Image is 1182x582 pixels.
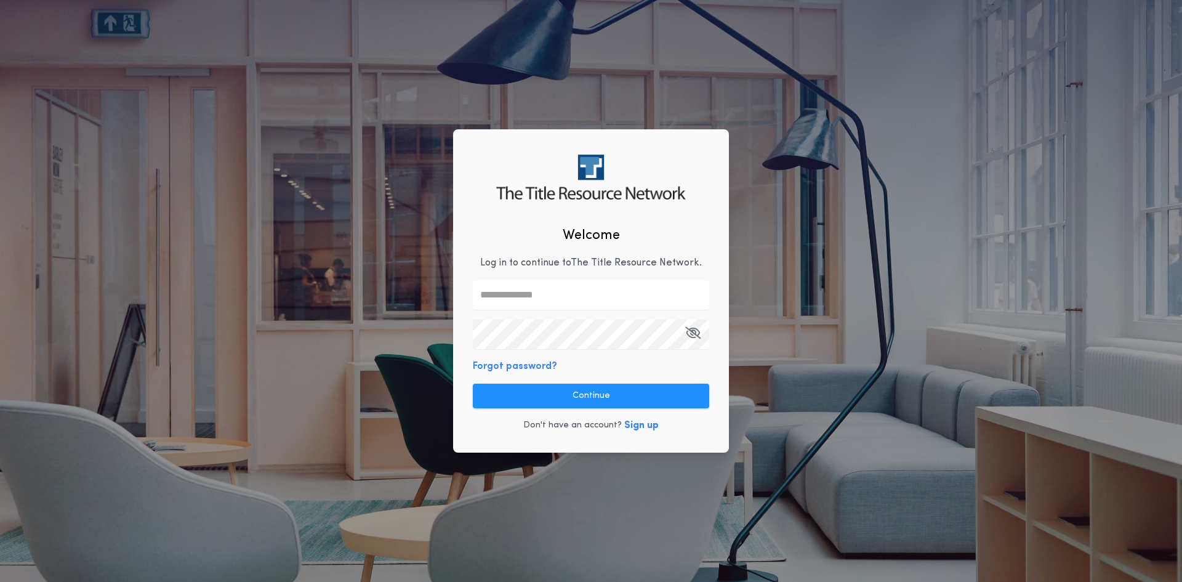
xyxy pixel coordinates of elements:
h2: Welcome [563,225,620,246]
p: Log in to continue to The Title Resource Network . [480,256,702,270]
img: logo [496,155,685,200]
button: Continue [473,384,709,408]
p: Don't have an account? [523,419,622,432]
button: Forgot password? [473,359,557,374]
button: Sign up [624,418,659,433]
